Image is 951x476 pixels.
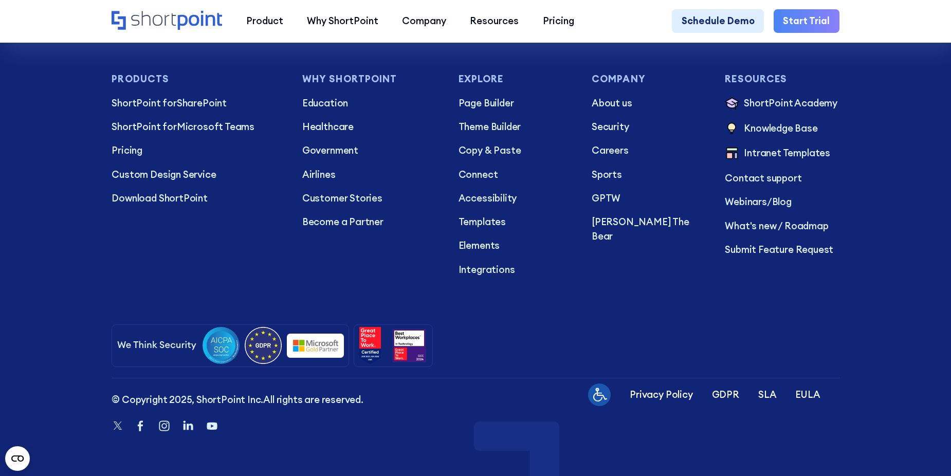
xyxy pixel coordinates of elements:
[134,419,148,434] a: Facebook
[112,11,222,31] a: Home
[302,120,440,134] a: Healthcare
[459,96,573,111] a: Page Builder
[402,14,446,28] div: Company
[592,168,706,182] a: Sports
[470,14,519,28] div: Resources
[112,96,283,111] p: SharePoint
[459,120,573,134] a: Theme Builder
[744,96,837,112] p: ShortPoint Academy
[112,419,124,433] a: Twitter
[112,393,263,406] span: © Copyright 2025, ShortPoint Inc.
[112,120,283,134] a: ShortPoint forMicrosoft Teams
[234,9,295,33] a: Product
[531,9,586,33] a: Pricing
[725,146,839,161] a: Intranet Templates
[112,143,283,158] a: Pricing
[302,168,440,182] a: Airlines
[774,9,839,33] a: Start Trial
[592,143,706,158] a: Careers
[5,446,30,471] button: Open CMP widget
[543,14,574,28] div: Pricing
[744,121,817,137] p: Knowledge Base
[112,120,176,133] span: ShortPoint for
[459,239,573,253] a: Elements
[112,191,283,206] a: Download ShortPoint
[205,419,220,434] a: Youtube
[900,427,951,476] iframe: Chat Widget
[112,168,283,182] a: Custom Design Service
[302,143,440,158] a: Government
[112,393,363,407] p: All rights are reserved.
[592,120,706,134] a: Security
[459,143,573,158] a: Copy & Paste
[725,243,839,257] a: Submit Feature Request
[725,195,767,208] a: Webinars
[630,388,692,402] a: Privacy Policy
[725,195,839,209] p: /
[459,168,573,182] a: Connect
[592,96,706,111] a: About us
[112,74,283,84] h3: Products
[744,146,830,161] p: Intranet Templates
[459,215,573,229] a: Templates
[307,14,378,28] div: Why ShortPoint
[295,9,390,33] a: Why ShortPoint
[725,171,839,186] a: Contact support
[795,388,820,402] a: EULA
[725,121,839,137] a: Knowledge Base
[458,9,531,33] a: Resources
[302,191,440,206] a: Customer Stories
[302,215,440,229] a: Become a Partner
[459,191,573,206] a: Accessibility
[772,195,792,208] a: Blog
[390,9,458,33] a: Company
[459,263,573,277] a: Integrations
[112,97,176,109] span: ShortPoint for
[712,388,739,402] a: GDPR
[302,74,440,84] h3: Why Shortpoint
[112,120,283,134] p: Microsoft Teams
[672,9,764,33] a: Schedule Demo
[592,215,706,244] a: [PERSON_NAME] The Bear
[181,419,195,434] a: Linkedin
[725,96,839,112] a: ShortPoint Academy
[725,74,839,84] h3: Resources
[302,96,440,111] a: Education
[112,96,283,111] a: ShortPoint forSharePoint
[725,219,839,233] a: What's new / Roadmap
[459,74,573,84] h3: Explore
[592,74,706,84] h3: Company
[157,419,172,434] a: Instagram
[592,191,706,206] a: GPTW
[758,388,776,402] a: SLA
